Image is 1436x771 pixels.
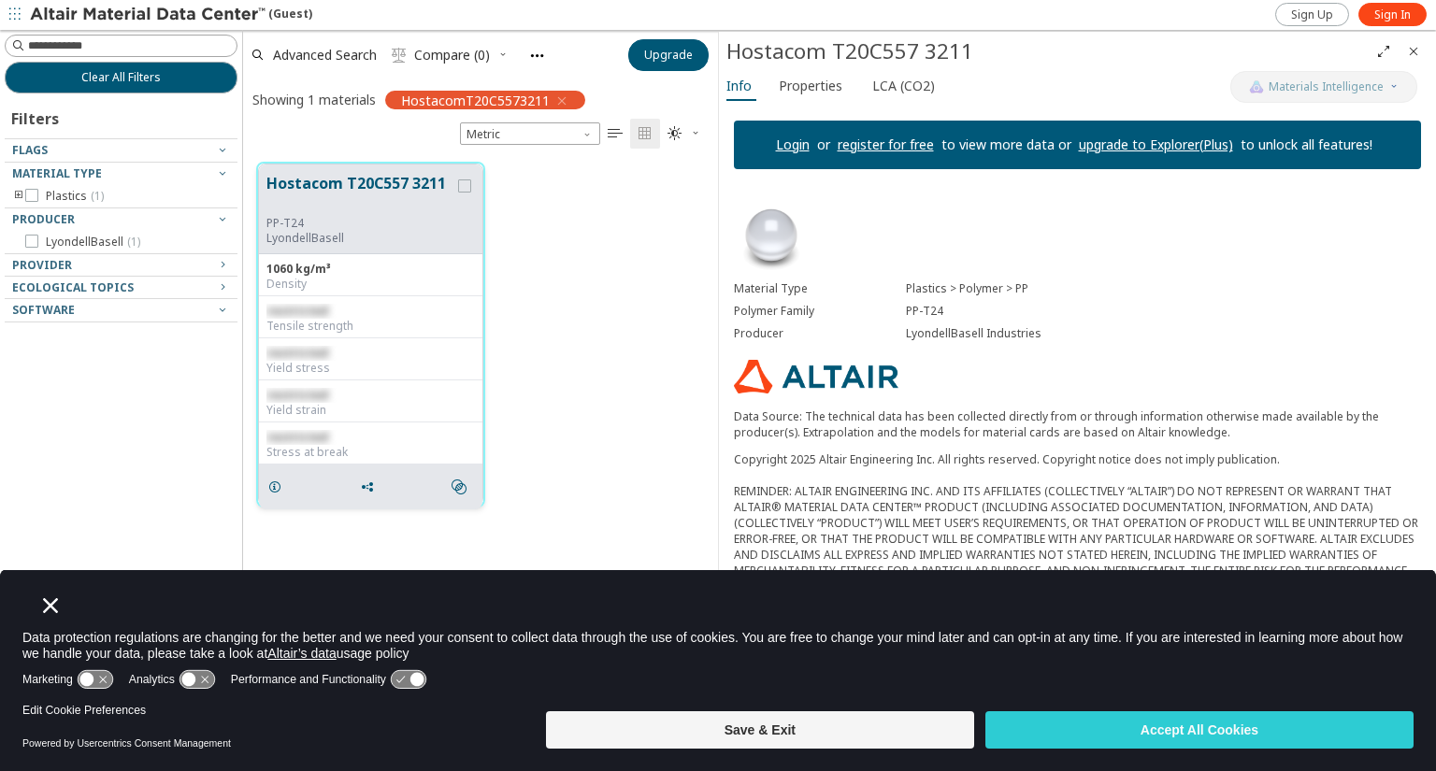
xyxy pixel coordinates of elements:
[734,360,898,393] img: Logo - Provider
[266,345,328,361] span: restricted
[401,92,550,108] span: HostacomT20C5573211
[734,408,1421,440] p: Data Source: The technical data has been collected directly from or through information otherwise...
[414,49,490,62] span: Compare (0)
[726,36,1369,66] div: Hostacom T20C557 3211
[1079,136,1233,153] a: upgrade to Explorer(Plus)
[266,403,475,418] div: Yield strain
[1291,7,1333,22] span: Sign Up
[1230,71,1417,103] button: AI CopilotMaterials Intelligence
[660,119,709,149] button: Theme
[1249,79,1264,94] img: AI Copilot
[266,216,454,231] div: PP-T24
[12,257,72,273] span: Provider
[628,39,709,71] button: Upgrade
[266,319,475,334] div: Tensile strength
[5,299,237,321] button: Software
[776,136,810,153] a: Login
[838,136,934,153] a: register for free
[734,326,906,341] div: Producer
[91,188,104,204] span: ( 1 )
[266,303,328,319] span: restricted
[12,302,75,318] span: Software
[1233,136,1380,154] p: to unlock all features!
[30,6,268,24] img: Altair Material Data Center
[906,326,1421,341] div: LyondellBasell Industries
[5,208,237,231] button: Producer
[734,451,1421,626] div: Copyright 2025 Altair Engineering Inc. All rights reserved. Copyright notice does not imply publi...
[1399,36,1429,66] button: Close
[460,122,600,145] span: Metric
[46,235,140,250] span: LyondellBasell
[810,136,838,154] p: or
[734,304,906,319] div: Polymer Family
[81,70,161,85] span: Clear All Filters
[392,48,407,63] i: 
[5,254,237,277] button: Provider
[906,281,1421,296] div: Plastics > Polymer > PP
[5,93,68,138] div: Filters
[5,139,237,162] button: Flags
[608,126,623,141] i: 
[266,262,475,277] div: 1060 kg/m³
[638,126,653,141] i: 
[872,71,935,101] span: LCA (CO2)
[12,279,134,295] span: Ecological Topics
[12,165,102,181] span: Material Type
[12,142,48,158] span: Flags
[460,122,600,145] div: Unit System
[352,468,391,506] button: Share
[259,468,298,506] button: Details
[266,361,475,376] div: Yield stress
[266,231,454,246] p: LyondellBasell
[266,277,475,292] div: Density
[1374,7,1411,22] span: Sign In
[734,199,809,274] img: Material Type Image
[443,468,482,506] button: Similar search
[46,189,104,204] span: Plastics
[779,71,842,101] span: Properties
[452,479,467,494] i: 
[1358,3,1427,26] a: Sign In
[5,163,237,185] button: Material Type
[266,387,328,403] span: restricted
[5,62,237,93] button: Clear All Filters
[630,119,660,149] button: Tile View
[252,91,376,108] div: Showing 1 materials
[1275,3,1349,26] a: Sign Up
[1269,79,1384,94] span: Materials Intelligence
[243,149,718,716] div: grid
[1369,36,1399,66] button: Full Screen
[12,211,75,227] span: Producer
[644,48,693,63] span: Upgrade
[266,172,454,216] button: Hostacom T20C557 3211
[906,304,1421,319] div: PP-T24
[600,119,630,149] button: Table View
[934,136,1079,154] p: to view more data or
[726,71,752,101] span: Info
[30,6,312,24] div: (Guest)
[734,281,906,296] div: Material Type
[127,234,140,250] span: ( 1 )
[266,445,475,460] div: Stress at break
[5,277,237,299] button: Ecological Topics
[266,429,328,445] span: restricted
[12,189,25,204] i: toogle group
[273,49,377,62] span: Advanced Search
[668,126,682,141] i: 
